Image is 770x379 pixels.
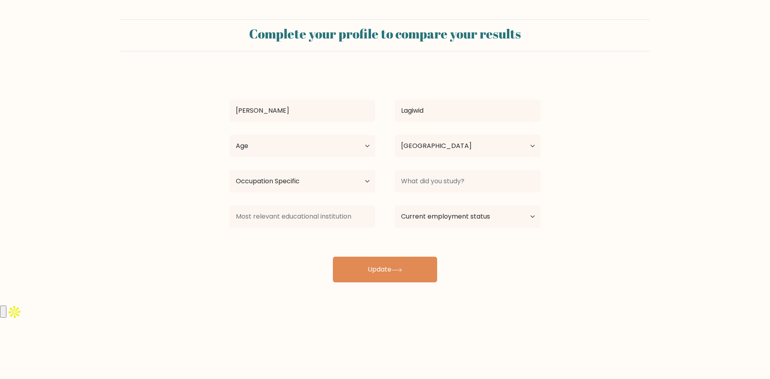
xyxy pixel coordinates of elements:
[395,170,541,193] input: What did you study?
[229,99,375,122] input: First name
[333,257,437,282] button: Update
[6,304,22,320] img: Apollo
[395,99,541,122] input: Last name
[229,205,375,228] input: Most relevant educational institution
[125,26,645,41] h2: Complete your profile to compare your results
